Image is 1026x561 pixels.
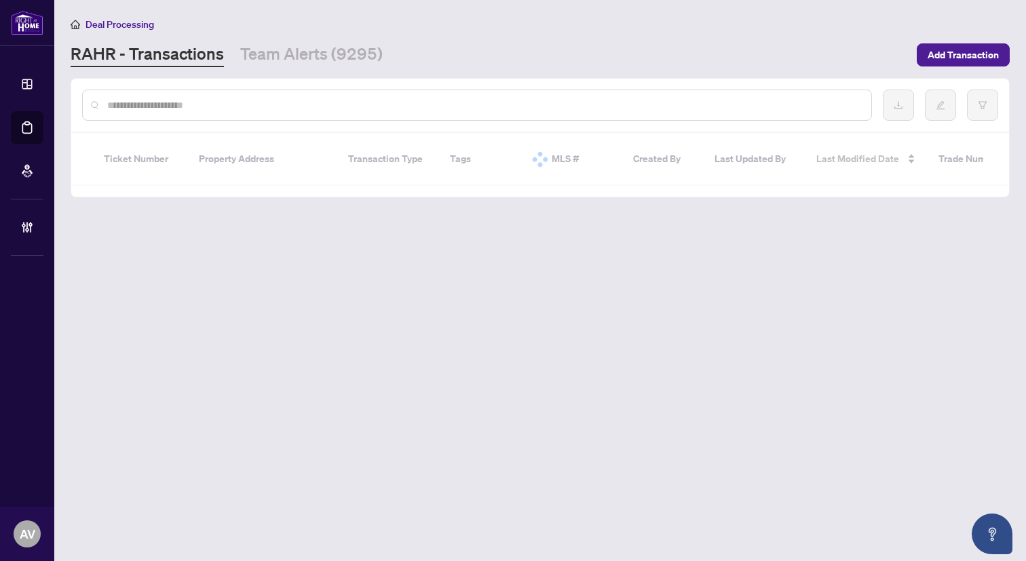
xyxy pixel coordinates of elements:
[917,43,1010,66] button: Add Transaction
[71,43,224,67] a: RAHR - Transactions
[85,18,154,31] span: Deal Processing
[240,43,383,67] a: Team Alerts (9295)
[11,10,43,35] img: logo
[71,20,80,29] span: home
[20,524,35,543] span: AV
[967,90,998,121] button: filter
[925,90,956,121] button: edit
[972,514,1012,554] button: Open asap
[928,44,999,66] span: Add Transaction
[883,90,914,121] button: download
